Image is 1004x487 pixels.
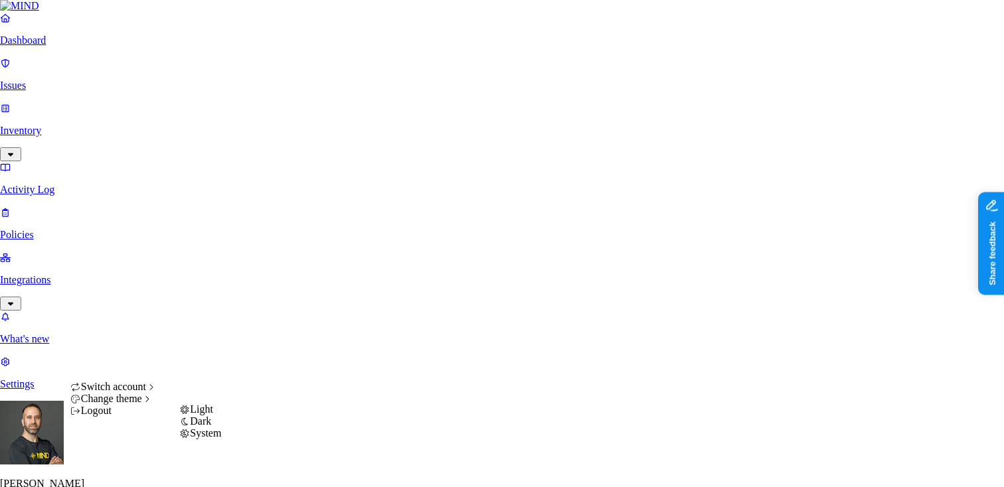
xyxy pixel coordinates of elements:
span: Change theme [81,393,142,404]
div: Logout [70,405,157,417]
span: Switch account [81,381,146,392]
span: Dark [190,415,211,427]
span: System [190,427,221,439]
span: Light [190,403,213,415]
